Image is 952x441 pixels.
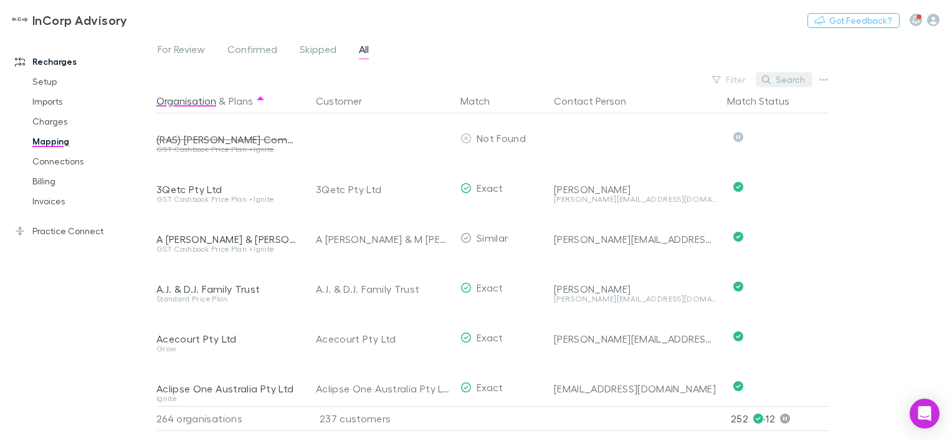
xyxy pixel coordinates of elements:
[20,72,163,92] a: Setup
[554,183,717,196] div: [PERSON_NAME]
[158,43,205,59] span: For Review
[359,43,369,59] span: All
[156,283,301,295] div: A.J. & D.J. Family Trust
[554,88,641,113] button: Contact Person
[20,171,163,191] a: Billing
[156,233,301,245] div: A [PERSON_NAME] & [PERSON_NAME] & M [PERSON_NAME] & P [PERSON_NAME]
[316,264,450,314] div: A.J. & D.J. Family Trust
[554,283,717,295] div: [PERSON_NAME]
[316,364,450,414] div: Aclipse One Australia Pty Ltd
[156,406,306,431] div: 264 organisations
[733,232,743,242] svg: Confirmed
[477,232,508,244] span: Similar
[733,331,743,341] svg: Confirmed
[733,282,743,292] svg: Confirmed
[156,133,301,146] div: (RAS) [PERSON_NAME] Commercial Cleaning Pty Ltd
[554,233,717,245] div: [PERSON_NAME][EMAIL_ADDRESS][DOMAIN_NAME]
[300,43,336,59] span: Skipped
[227,43,277,59] span: Confirmed
[156,395,301,402] div: Ignite
[20,131,163,151] a: Mapping
[156,295,301,303] div: Standard Price Plan
[554,295,717,303] div: [PERSON_NAME][EMAIL_ADDRESS][DOMAIN_NAME]
[2,52,163,72] a: Recharges
[156,245,301,253] div: GST Cashbook Price Plan • Ignite
[12,12,27,27] img: InCorp Advisory's Logo
[316,88,377,113] button: Customer
[156,196,301,203] div: GST Cashbook Price Plan • Ignite
[706,72,753,87] button: Filter
[156,345,301,353] div: Grow
[156,146,301,153] div: GST Cashbook Price Plan • Ignite
[554,196,717,203] div: [PERSON_NAME][EMAIL_ADDRESS][DOMAIN_NAME]
[477,282,503,293] span: Exact
[756,72,812,87] button: Search
[156,333,301,345] div: Acecourt Pty Ltd
[727,88,804,113] button: Match Status
[156,382,301,395] div: Aclipse One Australia Pty Ltd
[20,92,163,111] a: Imports
[156,88,301,113] div: &
[460,88,505,113] button: Match
[477,331,503,343] span: Exact
[807,13,900,28] button: Got Feedback?
[733,182,743,192] svg: Confirmed
[20,151,163,171] a: Connections
[5,5,135,35] a: InCorp Advisory
[733,381,743,391] svg: Confirmed
[20,191,163,211] a: Invoices
[316,164,450,214] div: 3Qetc Pty Ltd
[477,132,526,144] span: Not Found
[316,314,450,364] div: Acecourt Pty Ltd
[306,406,455,431] div: 237 customers
[229,88,253,113] button: Plans
[156,88,216,113] button: Organisation
[910,399,940,429] div: Open Intercom Messenger
[554,382,717,395] div: [EMAIL_ADDRESS][DOMAIN_NAME]
[477,381,503,393] span: Exact
[316,214,450,264] div: A [PERSON_NAME] & M [PERSON_NAME] & P [PERSON_NAME]
[32,12,128,27] h3: InCorp Advisory
[733,132,743,142] svg: Skipped
[2,221,163,241] a: Practice Connect
[156,183,301,196] div: 3Qetc Pty Ltd
[554,333,717,345] div: [PERSON_NAME][EMAIL_ADDRESS][PERSON_NAME][DOMAIN_NAME]
[477,182,503,194] span: Exact
[20,111,163,131] a: Charges
[731,407,829,430] p: 252 · 12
